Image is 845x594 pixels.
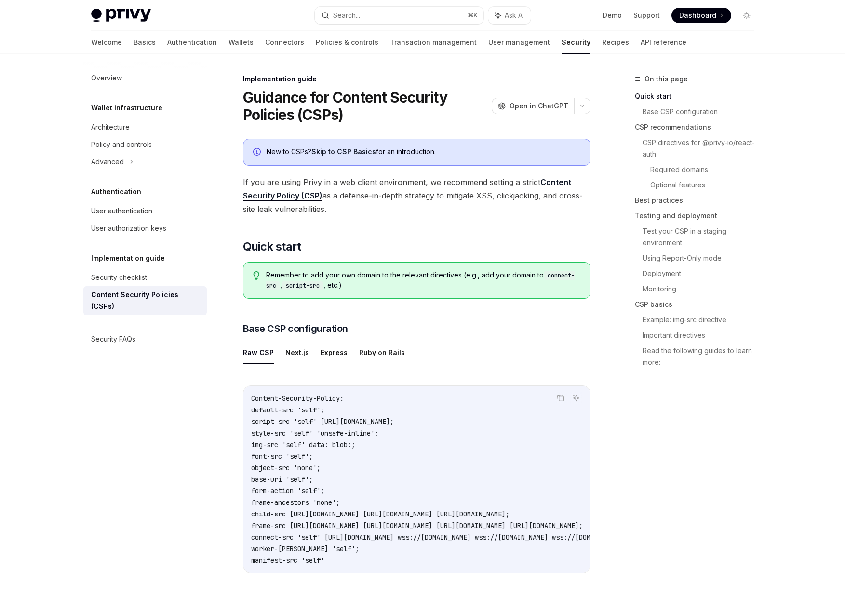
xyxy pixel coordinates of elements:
a: Policy and controls [83,136,207,153]
svg: Info [253,148,263,158]
span: child-src [URL][DOMAIN_NAME] [URL][DOMAIN_NAME] [URL][DOMAIN_NAME]; [251,510,510,518]
a: CSP basics [635,297,762,312]
a: Wallets [228,31,254,54]
span: On this page [644,73,688,85]
span: form-action 'self'; [251,487,324,495]
a: Content Security Policies (CSPs) [83,286,207,315]
a: Recipes [602,31,629,54]
h1: Guidance for Content Security Policies (CSPs) [243,89,488,123]
div: Policy and controls [91,139,152,150]
a: Testing and deployment [635,208,762,224]
a: API reference [641,31,686,54]
span: Remember to add your own domain to the relevant directives (e.g., add your domain to , , etc.) [266,270,580,290]
div: Security checklist [91,272,147,283]
span: Quick start [243,239,301,254]
span: connect-src 'self' [URL][DOMAIN_NAME] wss://[DOMAIN_NAME] wss://[DOMAIN_NAME] wss://[DOMAIN_NAME]... [251,533,795,541]
span: img-src 'self' data: blob:; [251,440,355,449]
span: manifest-src 'self' [251,556,324,565]
code: script-src [282,281,323,290]
a: Monitoring [643,281,762,297]
a: Support [633,11,660,20]
a: Important directives [643,328,762,343]
a: Policies & controls [316,31,378,54]
button: Copy the contents from the code block [554,392,567,404]
span: font-src 'self'; [251,452,313,461]
a: Base CSP configuration [643,104,762,119]
span: Open in ChatGPT [510,101,568,111]
span: base-uri 'self'; [251,475,313,484]
code: connect-src [266,271,575,290]
a: CSP directives for @privy-io/react-auth [643,135,762,162]
div: New to CSPs? for an introduction. [267,147,580,158]
div: Overview [91,72,122,84]
a: Read the following guides to learn more: [643,343,762,370]
button: Express [321,341,348,364]
span: Base CSP configuration [243,322,348,335]
span: ⌘ K [468,12,478,19]
div: User authentication [91,205,152,217]
a: Welcome [91,31,122,54]
a: Deployment [643,266,762,281]
a: CSP recommendations [635,119,762,135]
button: Ask AI [570,392,582,404]
span: script-src 'self' [URL][DOMAIN_NAME]; [251,417,394,426]
button: Toggle dark mode [739,8,754,23]
a: Optional features [650,177,762,193]
a: Security [562,31,590,54]
button: Raw CSP [243,341,274,364]
span: worker-[PERSON_NAME] 'self'; [251,544,359,553]
div: Architecture [91,121,130,133]
a: Example: img-src directive [643,312,762,328]
span: style-src 'self' 'unsafe-inline'; [251,429,378,437]
a: Quick start [635,89,762,104]
span: Content-Security-Policy: [251,394,344,403]
span: Dashboard [679,11,716,20]
button: Ruby on Rails [359,341,405,364]
h5: Authentication [91,186,141,198]
div: Search... [333,10,360,21]
a: User authorization keys [83,220,207,237]
a: Transaction management [390,31,477,54]
h5: Wallet infrastructure [91,102,162,114]
a: Test your CSP in a staging environment [643,224,762,251]
a: Dashboard [671,8,731,23]
span: frame-src [URL][DOMAIN_NAME] [URL][DOMAIN_NAME] [URL][DOMAIN_NAME] [URL][DOMAIN_NAME]; [251,521,583,530]
div: Implementation guide [243,74,590,84]
span: If you are using Privy in a web client environment, we recommend setting a strict as a defense-in... [243,175,590,216]
a: Security FAQs [83,330,207,348]
a: Overview [83,69,207,87]
img: light logo [91,9,151,22]
div: Security FAQs [91,333,135,345]
h5: Implementation guide [91,252,165,264]
div: Content Security Policies (CSPs) [91,289,201,312]
button: Search...⌘K [315,7,483,24]
a: User authentication [83,202,207,220]
a: Security checklist [83,269,207,286]
a: Authentication [167,31,217,54]
a: Skip to CSP Basics [311,147,376,156]
button: Open in ChatGPT [492,98,574,114]
svg: Tip [253,271,260,280]
a: Demo [603,11,622,20]
a: Architecture [83,119,207,136]
div: User authorization keys [91,223,166,234]
span: frame-ancestors 'none'; [251,498,340,507]
span: Ask AI [505,11,524,20]
span: default-src 'self'; [251,406,324,414]
a: Best practices [635,193,762,208]
a: Connectors [265,31,304,54]
a: User management [488,31,550,54]
a: Using Report-Only mode [643,251,762,266]
a: Required domains [650,162,762,177]
div: Advanced [91,156,124,168]
button: Ask AI [488,7,531,24]
span: object-src 'none'; [251,463,321,472]
a: Basics [134,31,156,54]
button: Next.js [285,341,309,364]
